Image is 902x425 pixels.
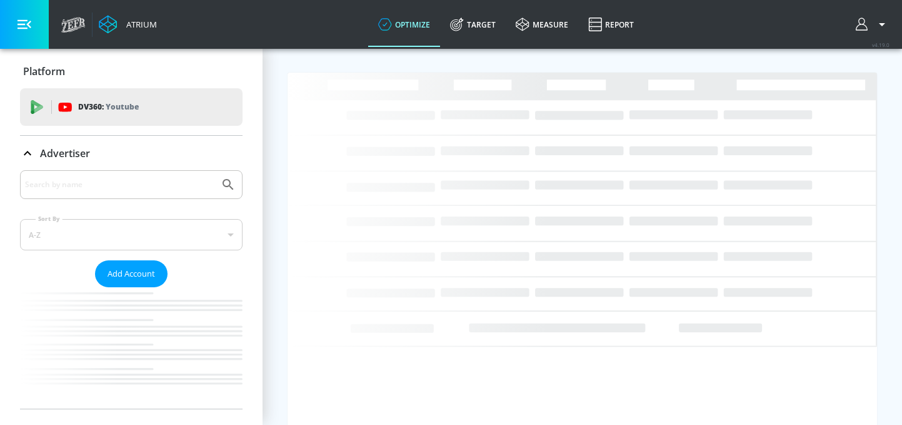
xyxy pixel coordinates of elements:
[368,2,440,47] a: optimize
[872,41,889,48] span: v 4.19.0
[20,136,243,171] div: Advertiser
[121,19,157,30] div: Atrium
[20,219,243,250] div: A-Z
[99,15,157,34] a: Atrium
[95,260,168,287] button: Add Account
[40,146,90,160] p: Advertiser
[23,64,65,78] p: Platform
[25,177,214,193] input: Search by name
[20,287,243,409] nav: list of Advertiser
[108,267,155,281] span: Add Account
[20,170,243,409] div: Advertiser
[440,2,506,47] a: Target
[106,100,139,113] p: Youtube
[36,215,63,223] label: Sort By
[578,2,644,47] a: Report
[506,2,578,47] a: measure
[20,88,243,126] div: DV360: Youtube
[78,100,139,114] p: DV360:
[20,54,243,89] div: Platform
